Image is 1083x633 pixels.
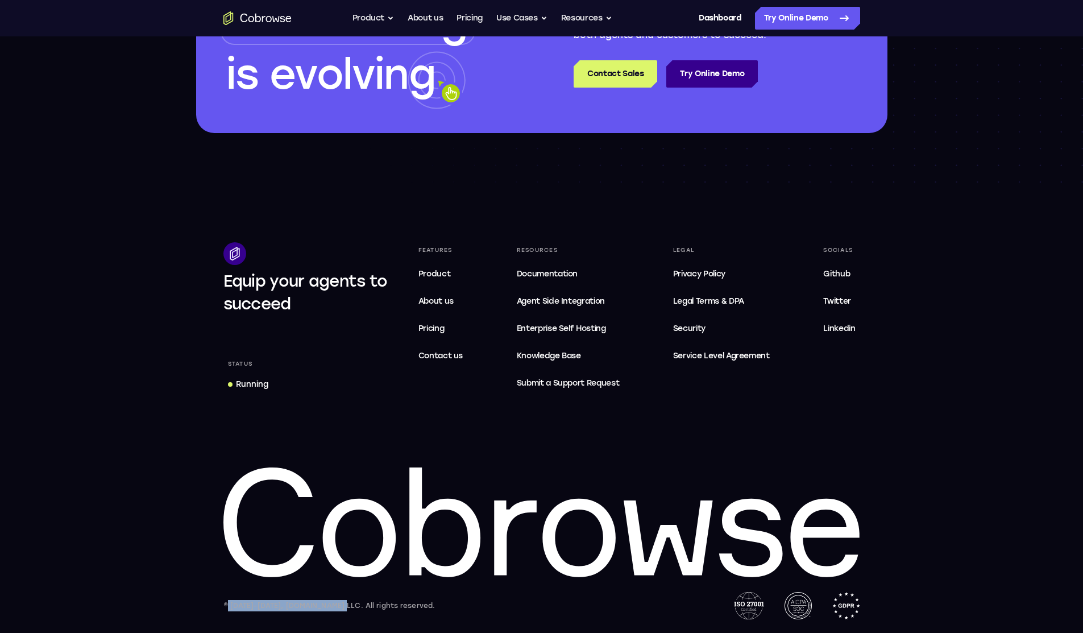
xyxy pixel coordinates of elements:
[755,7,860,30] a: Try Online Demo
[832,592,860,619] img: GDPR
[223,356,258,372] div: Status
[673,296,744,306] span: Legal Terms & DPA
[457,7,483,30] a: Pricing
[418,269,451,279] span: Product
[669,242,774,258] div: Legal
[517,295,620,308] span: Agent Side Integration
[512,317,624,340] a: Enterprise Self Hosting
[517,269,578,279] span: Documentation
[223,374,273,395] a: Running
[561,7,612,30] button: Resources
[517,351,581,361] span: Knowledge Base
[512,290,624,313] a: Agent Side Integration
[666,60,758,88] a: Try Online Demo
[819,242,860,258] div: Socials
[673,324,706,333] span: Security
[408,7,443,30] a: About us
[418,324,445,333] span: Pricing
[414,290,468,313] a: About us
[223,600,435,611] div: © [DATE]-[DATE], [DOMAIN_NAME] LLC. All rights reserved.
[512,263,624,286] a: Documentation
[236,379,268,390] div: Running
[517,322,620,336] span: Enterprise Self Hosting
[352,7,395,30] button: Product
[223,271,388,313] span: Equip your agents to succeed
[823,296,851,306] span: Twitter
[418,296,454,306] span: About us
[517,377,620,390] span: Submit a Support Request
[226,50,258,99] span: is
[223,11,292,25] a: Go to the home page
[574,60,657,88] a: Contact Sales
[414,345,468,367] a: Contact us
[269,50,435,99] span: evolving
[512,372,624,395] a: Submit a Support Request
[669,263,774,286] a: Privacy Policy
[512,242,624,258] div: Resources
[699,7,741,30] a: Dashboard
[673,349,770,363] span: Service Level Agreement
[785,592,812,619] img: AICPA SOC
[819,290,860,313] a: Twitter
[819,263,860,286] a: Github
[669,317,774,340] a: Security
[512,345,624,367] a: Knowledge Base
[414,317,468,340] a: Pricing
[673,269,725,279] span: Privacy Policy
[819,317,860,340] a: Linkedin
[414,263,468,286] a: Product
[496,7,547,30] button: Use Cases
[823,269,850,279] span: Github
[734,592,764,619] img: ISO
[669,290,774,313] a: Legal Terms & DPA
[823,324,855,333] span: Linkedin
[414,242,468,258] div: Features
[669,345,774,367] a: Service Level Agreement
[418,351,463,361] span: Contact us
